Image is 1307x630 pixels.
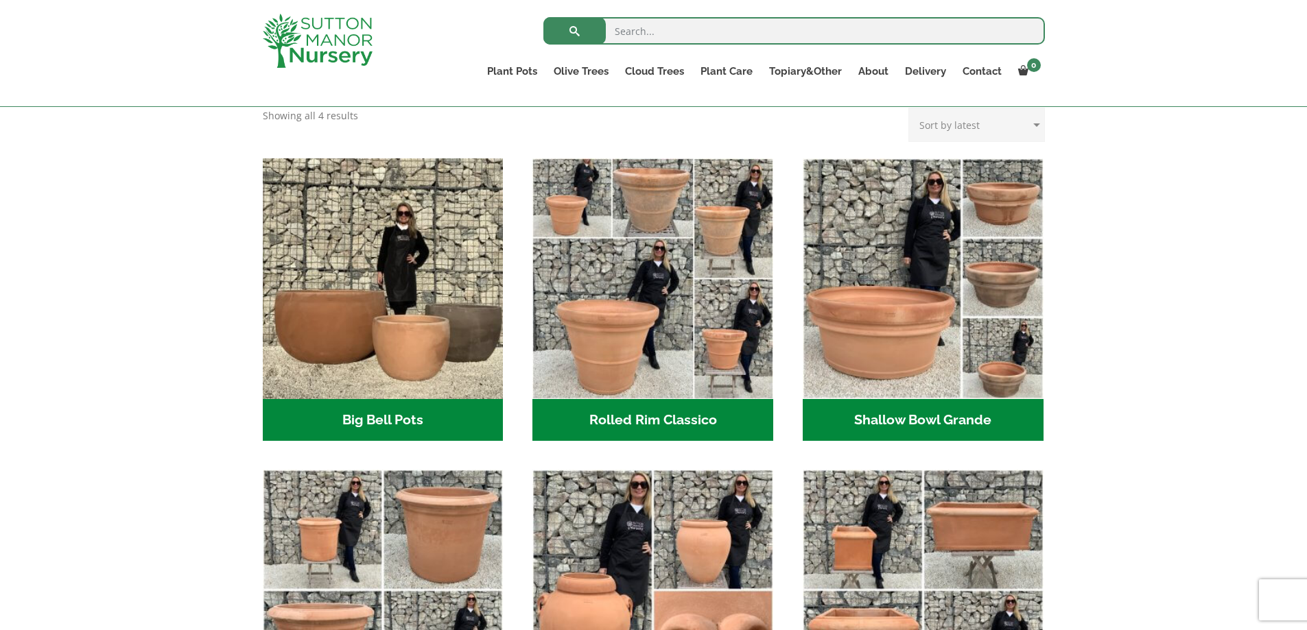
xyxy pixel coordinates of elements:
select: Shop order [908,108,1045,142]
img: logo [263,14,373,68]
img: Rolled Rim Classico [532,158,773,399]
input: Search... [543,17,1045,45]
span: 0 [1027,58,1041,72]
a: Contact [954,62,1010,81]
a: Cloud Trees [617,62,692,81]
a: Visit product category Rolled Rim Classico [532,158,773,441]
a: Delivery [897,62,954,81]
a: Plant Care [692,62,761,81]
a: Plant Pots [479,62,545,81]
a: Olive Trees [545,62,617,81]
a: Topiary&Other [761,62,850,81]
h2: Big Bell Pots [263,399,504,441]
a: 0 [1010,62,1045,81]
h2: Shallow Bowl Grande [803,399,1044,441]
p: Showing all 4 results [263,108,358,124]
h2: Rolled Rim Classico [532,399,773,441]
a: Visit product category Big Bell Pots [263,158,504,441]
a: About [850,62,897,81]
img: Big Bell Pots [263,158,504,399]
a: Visit product category Shallow Bowl Grande [803,158,1044,441]
img: Shallow Bowl Grande [803,158,1044,399]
